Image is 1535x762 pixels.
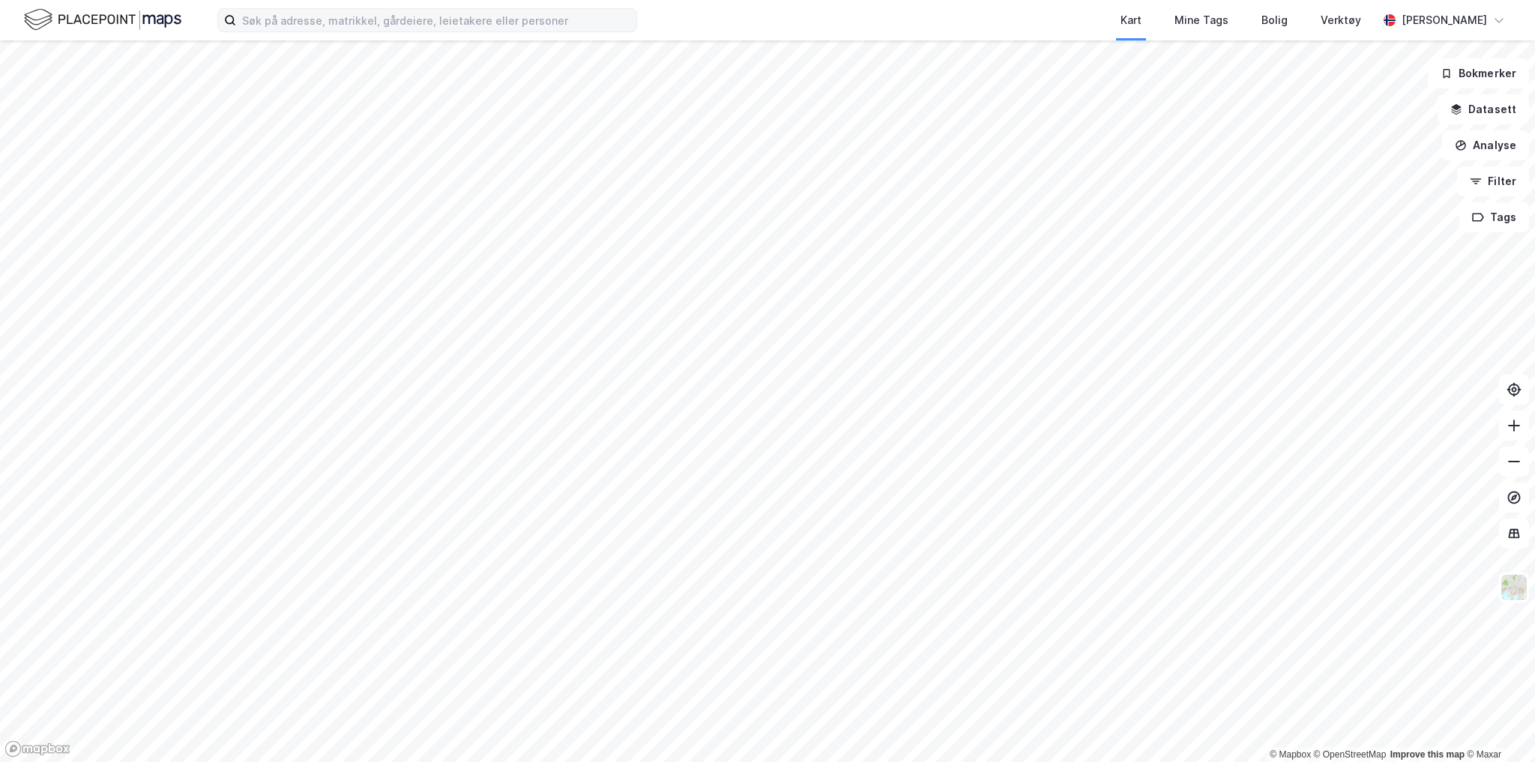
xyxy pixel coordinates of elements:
div: Mine Tags [1174,11,1228,29]
div: Bolig [1261,11,1288,29]
div: Kart [1121,11,1142,29]
img: Z [1500,573,1528,602]
button: Tags [1459,202,1529,232]
div: [PERSON_NAME] [1402,11,1487,29]
button: Datasett [1438,94,1529,124]
button: Analyse [1442,130,1529,160]
button: Bokmerker [1428,58,1529,88]
a: Mapbox [1270,749,1311,760]
button: Filter [1457,166,1529,196]
a: Mapbox homepage [4,740,70,758]
iframe: Chat Widget [1460,690,1535,762]
a: Improve this map [1390,749,1465,760]
a: OpenStreetMap [1314,749,1387,760]
div: Verktøy [1321,11,1361,29]
img: logo.f888ab2527a4732fd821a326f86c7f29.svg [24,7,181,33]
input: Søk på adresse, matrikkel, gårdeiere, leietakere eller personer [236,9,636,31]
